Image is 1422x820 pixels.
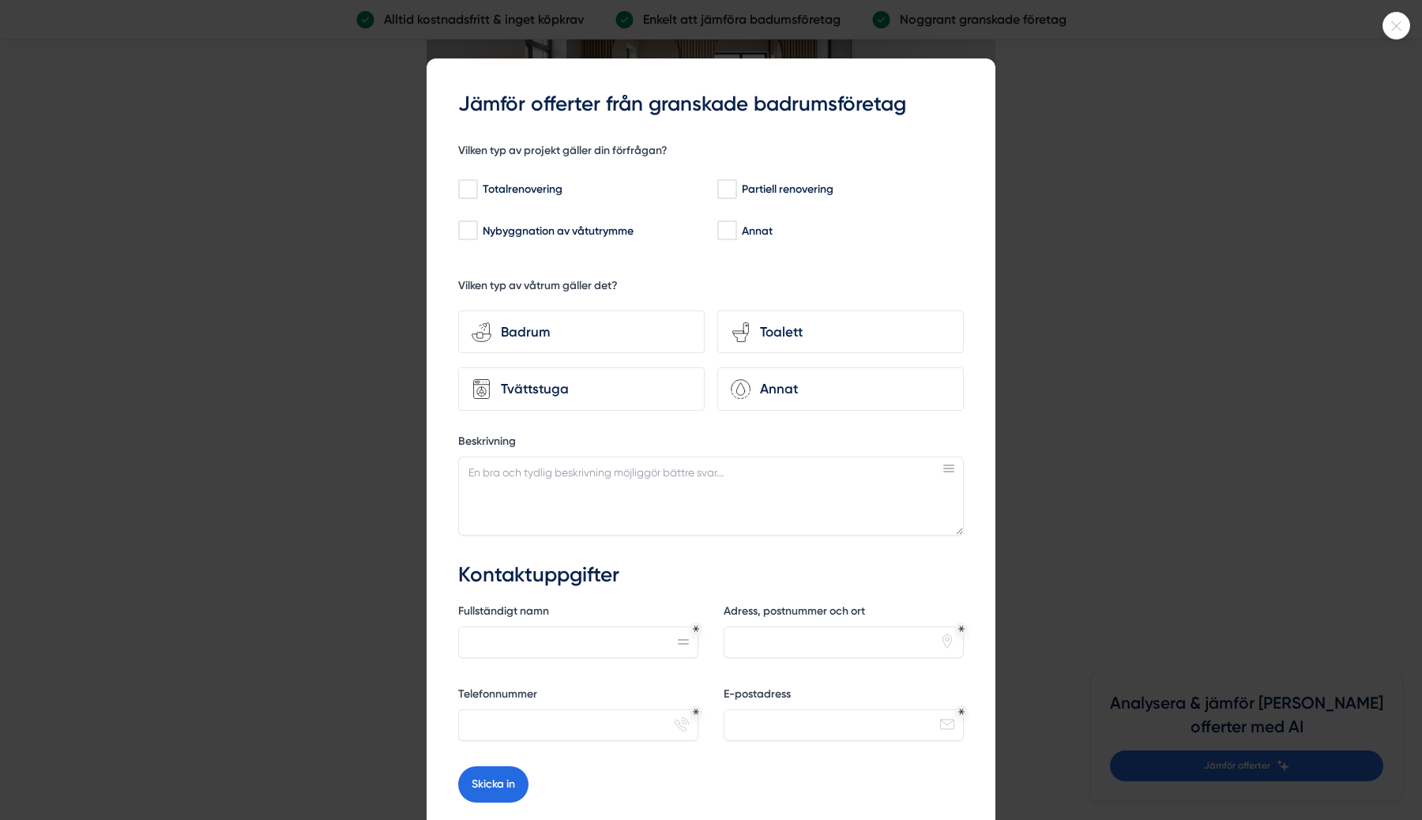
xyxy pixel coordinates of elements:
button: Skicka in [458,766,529,803]
div: Obligatoriskt [693,626,699,632]
input: Totalrenovering [458,182,476,197]
h3: Kontaktuppgifter [458,561,964,589]
label: Adress, postnummer och ort [724,604,964,623]
label: E-postadress [724,686,964,706]
h5: Vilken typ av projekt gäller din förfrågan? [458,143,668,163]
label: Fullständigt namn [458,604,698,623]
label: Telefonnummer [458,686,698,706]
input: Partiell renovering [717,182,735,197]
input: Annat [717,223,735,239]
h3: Jämför offerter från granskade badrumsföretag [458,90,964,118]
label: Beskrivning [458,434,964,453]
div: Obligatoriskt [958,626,965,632]
h5: Vilken typ av våtrum gäller det? [458,278,618,298]
div: Obligatoriskt [958,709,965,715]
input: Nybyggnation av våtutrymme [458,223,476,239]
div: Obligatoriskt [693,709,699,715]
